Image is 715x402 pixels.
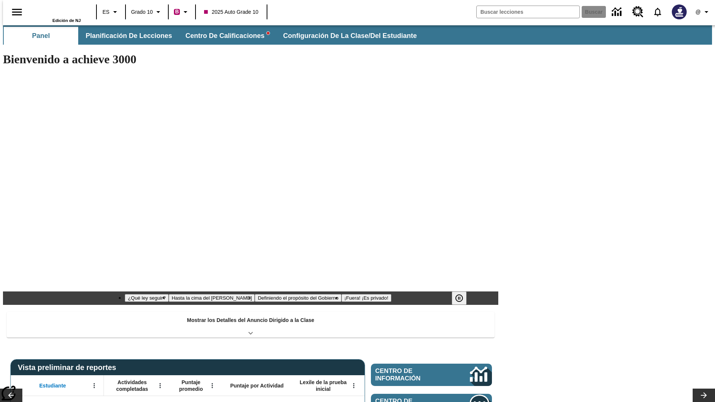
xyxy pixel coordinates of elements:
[452,291,467,305] button: Pausar
[32,3,81,23] div: Portada
[155,380,166,391] button: Abrir menú
[296,379,350,392] span: Lexile de la prueba inicial
[375,367,445,382] span: Centro de información
[128,5,166,19] button: Grado: Grado 10, Elige un grado
[628,2,648,22] a: Centro de recursos, Se abrirá en una pestaña nueva.
[672,4,687,19] img: Avatar
[648,2,667,22] a: Notificaciones
[108,379,157,392] span: Actividades completadas
[169,294,255,302] button: Diapositiva 2 Hasta la cima del monte Tai
[89,380,100,391] button: Abrir menú
[102,8,109,16] span: ES
[86,32,172,40] span: Planificación de lecciones
[477,6,579,18] input: Buscar campo
[691,5,715,19] button: Perfil/Configuración
[99,5,123,19] button: Lenguaje: ES, Selecciona un idioma
[452,291,474,305] div: Pausar
[53,18,81,23] span: Edición de NJ
[255,294,341,302] button: Diapositiva 3 Definiendo el propósito del Gobierno
[693,389,715,402] button: Carrusel de lecciones, seguir
[131,8,153,16] span: Grado 10
[171,5,193,19] button: Boost El color de la clase es rojo violeta. Cambiar el color de la clase.
[4,27,78,45] button: Panel
[125,294,169,302] button: Diapositiva 1 ¿Qué ley seguir?
[204,8,258,16] span: 2025 Auto Grade 10
[695,8,700,16] span: @
[3,27,423,45] div: Subbarra de navegación
[3,52,498,66] h1: Bienvenido a achieve 3000
[667,2,691,22] button: Escoja un nuevo avatar
[175,7,179,16] span: B
[7,312,495,338] div: Mostrar los Detalles del Anuncio Dirigido a la Clase
[277,27,423,45] button: Configuración de la clase/del estudiante
[80,27,178,45] button: Planificación de lecciones
[230,382,283,389] span: Puntaje por Actividad
[607,2,628,22] a: Centro de información
[207,380,218,391] button: Abrir menú
[267,32,270,35] svg: writing assistant alert
[187,316,314,324] p: Mostrar los Detalles del Anuncio Dirigido a la Clase
[283,32,417,40] span: Configuración de la clase/del estudiante
[3,25,712,45] div: Subbarra de navegación
[341,294,391,302] button: Diapositiva 4 ¡Fuera! ¡Es privado!
[179,27,276,45] button: Centro de calificaciones
[18,363,120,372] span: Vista preliminar de reportes
[32,32,50,40] span: Panel
[348,380,359,391] button: Abrir menú
[32,3,81,18] a: Portada
[371,364,492,386] a: Centro de información
[39,382,66,389] span: Estudiante
[173,379,209,392] span: Puntaje promedio
[185,32,270,40] span: Centro de calificaciones
[6,1,28,23] button: Abrir el menú lateral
